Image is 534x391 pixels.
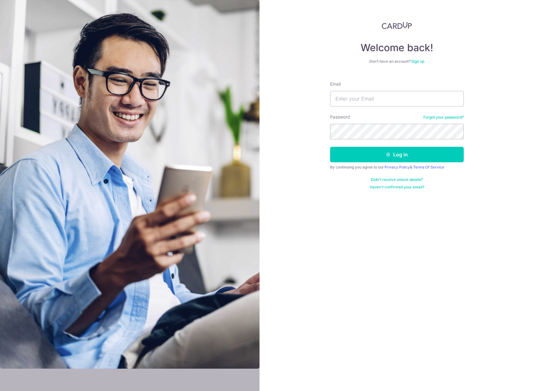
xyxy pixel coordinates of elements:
[330,147,464,162] button: Log in
[330,42,464,54] h4: Welcome back!
[382,22,412,29] img: CardUp Logo
[330,114,350,120] label: Password
[330,81,341,87] label: Email
[330,165,464,170] div: By continuing you agree to our &
[423,115,464,120] a: Forgot your password?
[330,59,464,64] div: Don’t have an account?
[411,59,424,64] a: Sign up
[330,91,464,106] input: Enter your Email
[370,185,424,190] a: Haven't confirmed your email?
[384,165,410,169] a: Privacy Policy
[413,165,444,169] a: Terms Of Service
[371,177,423,182] a: Didn't receive unlock details?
